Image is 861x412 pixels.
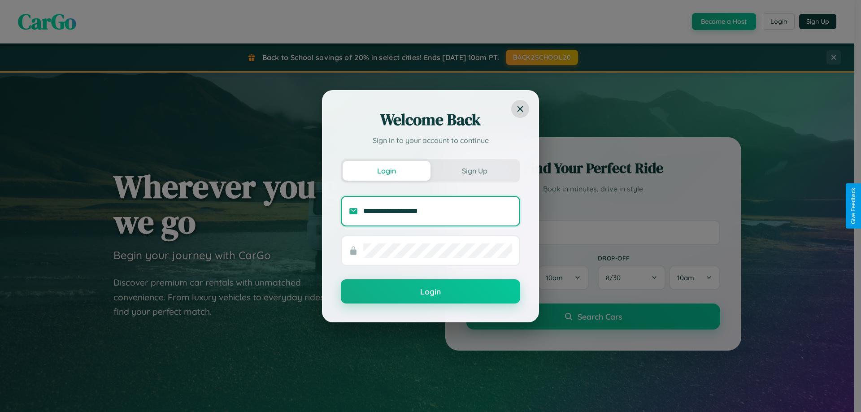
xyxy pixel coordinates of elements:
[850,188,857,224] div: Give Feedback
[341,109,520,130] h2: Welcome Back
[430,161,518,181] button: Sign Up
[341,135,520,146] p: Sign in to your account to continue
[343,161,430,181] button: Login
[341,279,520,304] button: Login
